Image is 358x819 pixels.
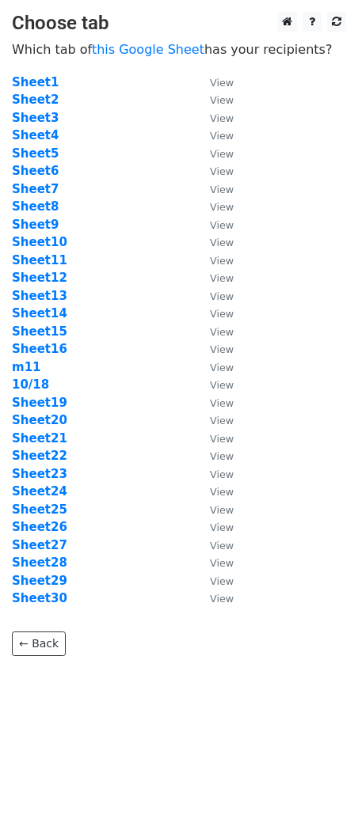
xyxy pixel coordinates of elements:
[210,77,234,89] small: View
[12,467,67,481] a: Sheet23
[12,520,67,534] a: Sheet26
[194,182,234,196] a: View
[210,130,234,142] small: View
[12,182,59,196] strong: Sheet7
[12,253,67,267] a: Sheet11
[12,360,41,374] a: m11
[194,538,234,552] a: View
[210,308,234,320] small: View
[12,41,346,58] p: Which tab of has your recipients?
[92,42,204,57] a: this Google Sheet
[194,574,234,588] a: View
[12,12,346,35] h3: Choose tab
[194,502,234,517] a: View
[12,574,67,588] a: Sheet29
[194,520,234,534] a: View
[194,199,234,214] a: View
[12,396,67,410] a: Sheet19
[210,540,234,552] small: View
[12,591,67,605] a: Sheet30
[12,75,59,89] strong: Sheet1
[194,467,234,481] a: View
[12,128,59,142] a: Sheet4
[12,342,67,356] a: Sheet16
[210,343,234,355] small: View
[194,377,234,392] a: View
[194,360,234,374] a: View
[194,218,234,232] a: View
[210,415,234,427] small: View
[194,271,234,285] a: View
[210,521,234,533] small: View
[210,290,234,302] small: View
[210,326,234,338] small: View
[210,486,234,498] small: View
[12,377,49,392] a: 10/18
[194,431,234,446] a: View
[210,575,234,587] small: View
[12,324,67,339] a: Sheet15
[12,271,67,285] a: Sheet12
[194,146,234,161] a: View
[12,484,67,499] a: Sheet24
[210,593,234,605] small: View
[210,379,234,391] small: View
[210,219,234,231] small: View
[210,504,234,516] small: View
[194,449,234,463] a: View
[12,235,67,249] a: Sheet10
[194,93,234,107] a: View
[12,431,67,446] a: Sheet21
[12,199,59,214] a: Sheet8
[12,146,59,161] a: Sheet5
[210,557,234,569] small: View
[12,93,59,107] a: Sheet2
[210,468,234,480] small: View
[12,538,67,552] strong: Sheet27
[210,165,234,177] small: View
[194,396,234,410] a: View
[12,306,67,320] a: Sheet14
[12,218,59,232] strong: Sheet9
[12,164,59,178] a: Sheet6
[12,502,67,517] a: Sheet25
[194,111,234,125] a: View
[194,413,234,427] a: View
[12,555,67,570] a: Sheet28
[12,111,59,125] a: Sheet3
[194,591,234,605] a: View
[210,397,234,409] small: View
[194,324,234,339] a: View
[12,449,67,463] a: Sheet22
[194,253,234,267] a: View
[12,413,67,427] strong: Sheet20
[194,75,234,89] a: View
[210,255,234,267] small: View
[210,272,234,284] small: View
[210,201,234,213] small: View
[210,433,234,445] small: View
[210,237,234,248] small: View
[210,148,234,160] small: View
